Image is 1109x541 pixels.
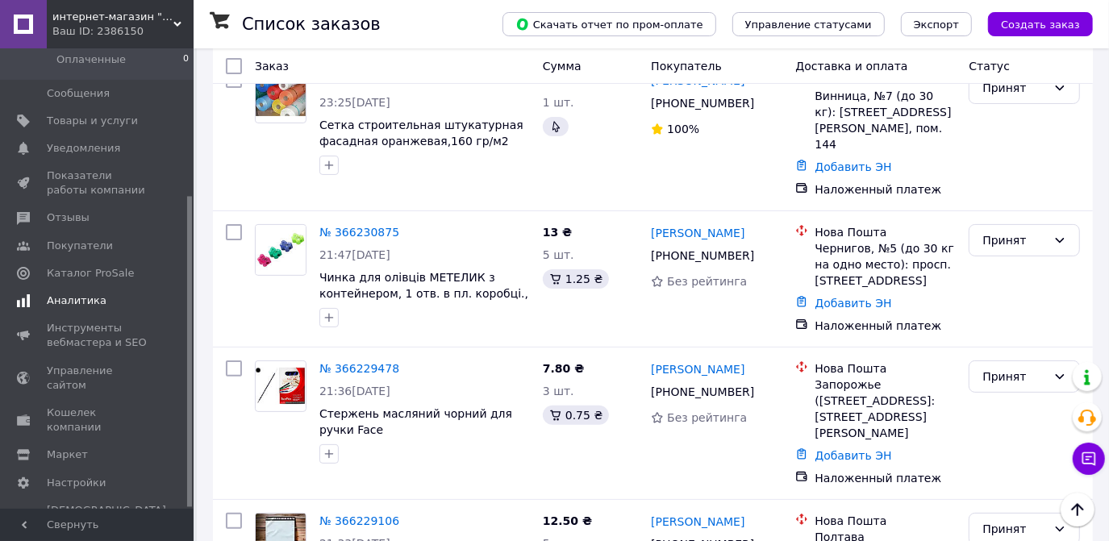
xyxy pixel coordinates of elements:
span: Отзывы [47,210,90,225]
span: Заказ [255,60,289,73]
a: [PERSON_NAME] [651,514,744,530]
span: Сумма [543,60,582,73]
span: Каталог ProSale [47,266,134,281]
img: Фото товару [256,368,306,405]
a: № 366230875 [319,226,399,239]
div: 1.25 ₴ [543,269,609,289]
span: 21:36[DATE] [319,385,390,397]
span: Инструменты вебмастера и SEO [47,321,149,350]
span: Товары и услуги [47,114,138,128]
div: Нова Пошта [815,360,956,377]
h1: Список заказов [242,15,381,34]
span: Статус [969,60,1010,73]
span: Оплаченные [56,52,126,67]
span: Маркет [47,447,88,462]
div: Принят [982,368,1047,385]
span: 5 шт. [543,248,574,261]
div: Нова Пошта [815,224,956,240]
a: [PERSON_NAME] [651,361,744,377]
span: Создать заказ [1001,19,1080,31]
a: Сетка строительная штукатурная фасадная оранжевая,160 гр/м2 щелочеустойчивая [319,119,523,164]
span: 23:25[DATE] [319,96,390,109]
span: 13 ₴ [543,226,572,239]
div: Наложенный платеж [815,470,956,486]
a: Фото товару [255,224,306,276]
a: Добавить ЭН [815,449,891,462]
button: Наверх [1061,493,1094,526]
button: Управление статусами [732,12,885,36]
img: Фото товару [256,79,306,116]
div: Нова Пошта [815,513,956,529]
div: Ваш ID: 2386150 [52,24,194,39]
span: Покупатели [47,239,113,253]
a: Чинка для олівців МЕТЕЛИК з контейнером, 1 отв. в пл. коробці., ассорті [319,271,528,316]
span: Экспорт [914,19,959,31]
a: Добавить ЭН [815,297,891,310]
a: № 366229106 [319,514,399,527]
a: № 366229478 [319,362,399,375]
div: Винница, №7 (до 30 кг): [STREET_ADDRESS][PERSON_NAME], пом. 144 [815,88,956,152]
span: Скачать отчет по пром-оплате [515,17,703,31]
div: Принят [982,520,1047,538]
span: 12.50 ₴ [543,514,592,527]
img: Фото товару [256,226,306,275]
div: Запорожье ([STREET_ADDRESS]: [STREET_ADDRESS][PERSON_NAME] [815,377,956,441]
span: Покупатель [651,60,722,73]
span: Без рейтинга [667,411,747,424]
span: Настройки [47,476,106,490]
button: Экспорт [901,12,972,36]
span: Показатели работы компании [47,169,149,198]
div: 0.75 ₴ [543,406,609,425]
a: Стержень масляний чорний для ручки Face [319,407,512,436]
span: Аналитика [47,293,106,308]
span: 7.80 ₴ [543,362,584,375]
span: 100% [667,123,699,135]
a: [PERSON_NAME] [651,225,744,241]
button: Создать заказ [988,12,1093,36]
span: Без рейтинга [667,275,747,288]
span: 1 шт. [543,96,574,109]
span: 3 шт. [543,385,574,397]
div: Чернигов, №5 (до 30 кг на одно место): просп. [STREET_ADDRESS] [815,240,956,289]
span: Управление сайтом [47,364,149,393]
div: [PHONE_NUMBER] [648,92,757,114]
div: Наложенный платеж [815,181,956,198]
a: Фото товару [255,360,306,412]
span: Кошелек компании [47,406,149,435]
a: Создать заказ [972,17,1093,30]
a: Фото товару [255,72,306,123]
span: 21:47[DATE] [319,248,390,261]
div: Принят [982,231,1047,249]
span: интернет-магазин "Ремонтоff" [52,10,173,24]
span: Доставка и оплата [795,60,907,73]
div: [PHONE_NUMBER] [648,381,757,403]
div: Принят [982,79,1047,97]
button: Скачать отчет по пром-оплате [502,12,716,36]
span: 0 [183,52,189,67]
span: Управление статусами [745,19,872,31]
span: Уведомления [47,141,120,156]
div: [PHONE_NUMBER] [648,244,757,267]
button: Чат с покупателем [1073,443,1105,475]
a: Добавить ЭН [815,160,891,173]
span: Сообщения [47,86,110,101]
div: Наложенный платеж [815,318,956,334]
